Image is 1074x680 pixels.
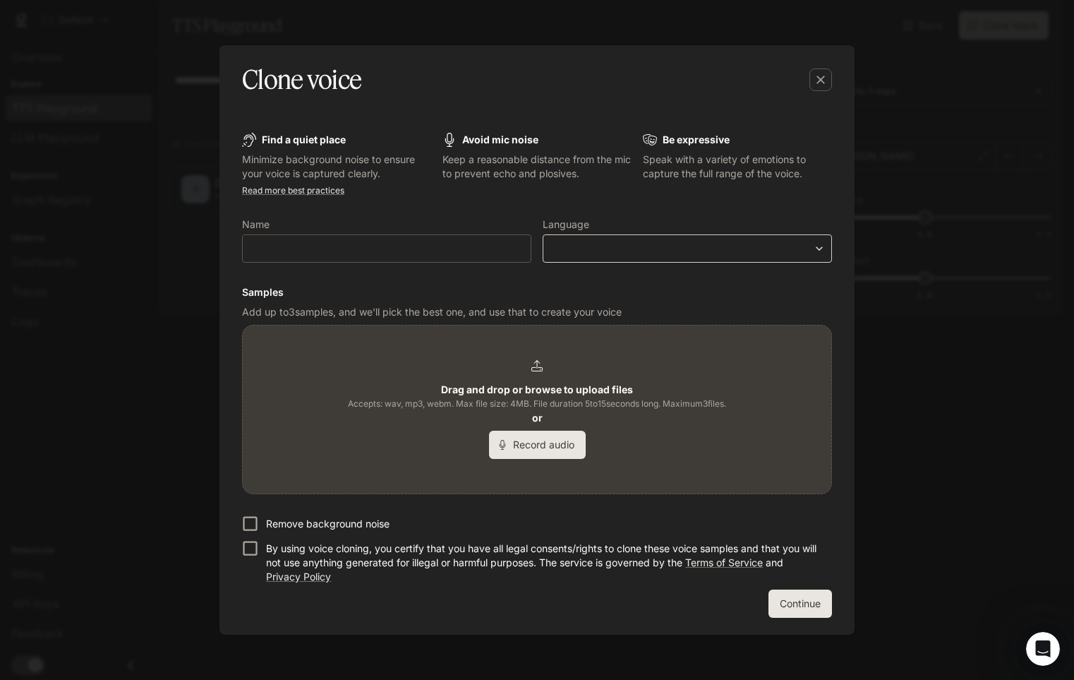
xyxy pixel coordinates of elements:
a: Privacy Policy [266,571,331,583]
p: Minimize background noise to ensure your voice is captured clearly. [242,153,431,181]
p: Add up to 3 samples, and we'll pick the best one, and use that to create your voice [242,305,832,319]
button: Continue [768,590,832,618]
p: Remove background noise [266,517,390,531]
b: Find a quiet place [262,133,346,145]
p: By using voice cloning, you certify that you have all legal consents/rights to clone these voice ... [266,542,821,584]
b: Avoid mic noise [462,133,538,145]
a: Read more best practices [242,185,344,196]
p: Speak with a variety of emotions to capture the full range of the voice. [643,153,832,181]
p: Language [543,220,589,229]
p: Name [242,220,270,229]
h6: Samples [242,285,832,299]
a: Terms of Service [685,556,763,568]
b: Be expressive [663,133,730,145]
span: Accepts: wav, mp3, webm. Max file size: 4MB. File duration 5 to 15 seconds long. Maximum 3 files. [348,397,726,411]
iframe: Intercom live chat [1026,632,1060,666]
b: or [532,412,543,424]
b: Drag and drop or browse to upload files [441,383,633,395]
h5: Clone voice [242,62,361,97]
p: Keep a reasonable distance from the mic to prevent echo and plosives. [442,153,632,181]
button: Record audio [489,431,586,459]
div: ​ [543,241,831,256]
